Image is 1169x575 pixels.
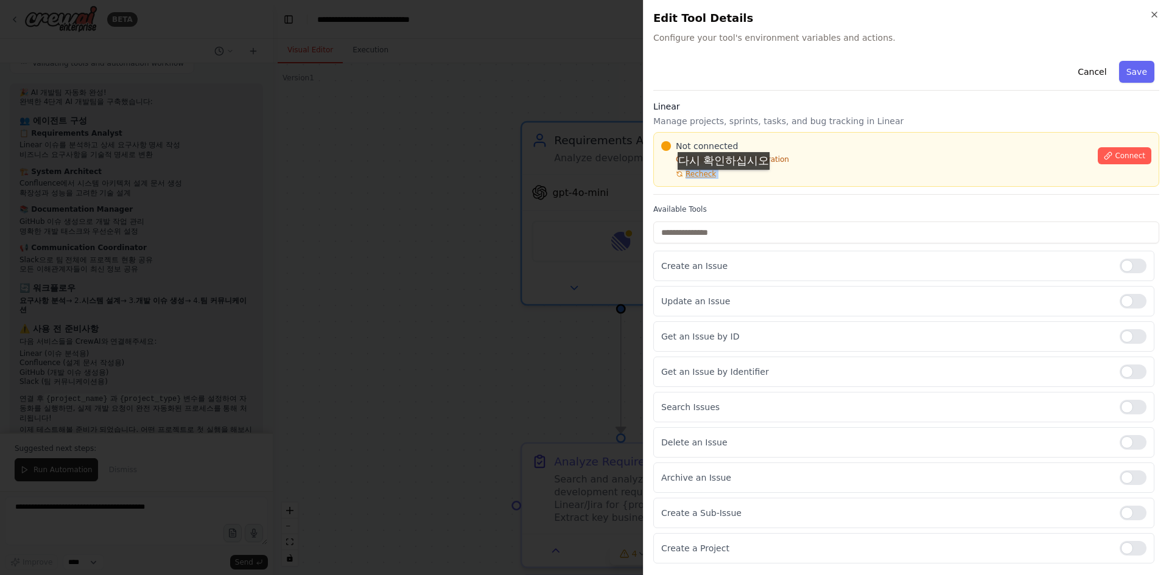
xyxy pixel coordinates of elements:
[1115,151,1145,161] span: Connect
[1070,61,1114,83] button: Cancel
[653,10,1159,27] h2: Edit Tool Details
[1098,147,1151,164] button: Connect
[661,295,1110,307] p: Update an Issue
[661,507,1110,519] p: Create a Sub-Issue
[653,32,1159,44] span: Configure your tool's environment variables and actions.
[653,100,1159,113] h3: Linear
[676,140,738,152] span: Not connected
[661,169,716,179] button: Recheck
[653,204,1159,214] label: Available Tools
[661,155,1090,164] p: Connect to use this integration
[686,169,716,179] span: Recheck
[661,436,1110,448] p: Delete an Issue
[661,260,1110,272] p: Create an Issue
[661,330,1110,343] p: Get an Issue by ID
[661,366,1110,378] p: Get an Issue by Identifier
[661,401,1110,413] p: Search Issues
[661,472,1110,484] p: Archive an Issue
[661,542,1110,554] p: Create a Project
[653,115,1159,127] p: Manage projects, sprints, tasks, and bug tracking in Linear
[1119,61,1154,83] button: Save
